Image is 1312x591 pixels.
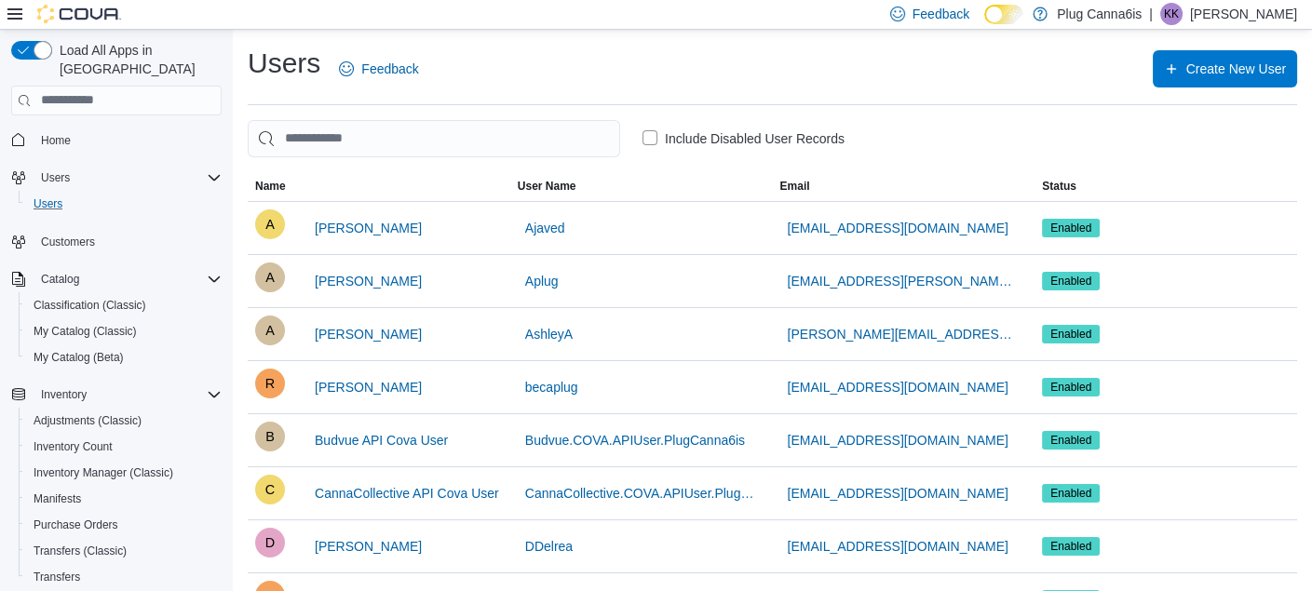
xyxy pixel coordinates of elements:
button: CannaCollective.COVA.APIUser.PlugCanna6is [518,475,765,512]
span: Enabled [1050,379,1091,396]
button: Purchase Orders [19,512,229,538]
button: Classification (Classic) [19,292,229,318]
button: [PERSON_NAME] [307,528,429,565]
span: Enabled [1050,220,1091,236]
span: Feedback [913,5,969,23]
span: Dark Mode [984,24,985,25]
span: A [265,209,275,239]
span: Users [34,167,222,189]
button: Aplug [518,262,566,300]
button: My Catalog (Classic) [19,318,229,344]
span: Budvue API Cova User [315,431,448,450]
div: Ketan Khetpal [1160,3,1183,25]
span: Ajaved [525,219,565,237]
button: [EMAIL_ADDRESS][DOMAIN_NAME] [780,369,1016,406]
input: Dark Mode [984,5,1023,24]
label: Include Disabled User Records [642,128,845,150]
span: Adjustments (Classic) [34,413,142,428]
div: Amaris [255,262,285,292]
span: Enabled [1042,272,1100,290]
button: Budvue.COVA.APIUser.PlugCanna6is [518,422,752,459]
div: CannaCollective [255,475,285,504]
span: Catalog [34,268,222,290]
a: Users [26,193,70,215]
span: Transfers [26,566,222,588]
span: Enabled [1050,538,1091,555]
p: Plug Canna6is [1057,3,1142,25]
span: User Name [518,179,576,194]
div: Ashley [255,316,285,345]
span: Transfers [34,570,80,584]
span: DDelrea [525,537,573,556]
button: Users [34,167,77,189]
span: Feedback [361,60,418,78]
div: Aniqa [255,209,285,239]
span: becaplug [525,378,578,396]
span: B [265,422,275,451]
span: KK [1164,3,1179,25]
button: Manifests [19,486,229,512]
span: Inventory [34,383,222,406]
div: Rebecca [255,369,285,398]
a: Purchase Orders [26,514,126,536]
span: A [265,262,275,292]
span: [PERSON_NAME] [315,537,422,556]
a: Transfers [26,566,88,588]
button: Users [4,165,229,191]
span: Inventory [41,387,87,402]
button: Create New User [1153,50,1297,87]
span: CannaCollective.COVA.APIUser.PlugCanna6is [525,484,758,503]
span: Home [34,128,222,152]
span: Customers [41,235,95,249]
div: Budvue [255,422,285,451]
div: Dean [255,528,285,557]
span: Inventory Count [26,436,222,458]
span: Catalog [41,272,79,287]
span: [PERSON_NAME][EMAIL_ADDRESS][DOMAIN_NAME] [788,325,1021,343]
button: DDelrea [518,528,580,565]
span: Enabled [1050,273,1091,289]
button: Adjustments (Classic) [19,408,229,434]
span: Home [41,133,71,148]
span: Enabled [1042,431,1100,450]
span: Enabled [1042,537,1100,556]
button: Ajaved [518,209,573,247]
span: A [265,316,275,345]
span: Users [26,193,222,215]
span: [PERSON_NAME] [315,219,422,237]
span: Customers [34,230,222,253]
button: CannaCollective API Cova User [307,475,507,512]
button: [EMAIL_ADDRESS][DOMAIN_NAME] [780,422,1016,459]
button: Inventory Count [19,434,229,460]
button: Inventory [34,383,94,406]
button: [EMAIL_ADDRESS][DOMAIN_NAME] [780,475,1016,512]
a: My Catalog (Classic) [26,320,144,343]
span: [EMAIL_ADDRESS][DOMAIN_NAME] [788,378,1008,396]
a: Customers [34,231,102,253]
span: Purchase Orders [26,514,222,536]
span: My Catalog (Classic) [34,324,137,339]
span: R [265,369,275,398]
span: Enabled [1050,326,1091,343]
span: Name [255,179,286,194]
span: [EMAIL_ADDRESS][DOMAIN_NAME] [788,537,1008,556]
a: Inventory Count [26,436,120,458]
span: My Catalog (Classic) [26,320,222,343]
a: Classification (Classic) [26,294,154,316]
button: [PERSON_NAME] [307,209,429,247]
img: Cova [37,5,121,23]
span: Create New User [1186,60,1286,78]
span: Purchase Orders [34,517,118,532]
button: [PERSON_NAME][EMAIL_ADDRESS][DOMAIN_NAME] [780,316,1028,353]
button: [EMAIL_ADDRESS][DOMAIN_NAME] [780,209,1016,247]
button: Inventory Manager (Classic) [19,460,229,486]
span: [PERSON_NAME] [315,272,422,290]
button: Home [4,127,229,154]
button: Transfers (Classic) [19,538,229,564]
span: [EMAIL_ADDRESS][PERSON_NAME][DOMAIN_NAME] [788,272,1021,290]
span: Inventory Manager (Classic) [26,462,222,484]
button: [PERSON_NAME] [307,369,429,406]
button: becaplug [518,369,586,406]
button: AshleyA [518,316,580,353]
button: [PERSON_NAME] [307,262,429,300]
